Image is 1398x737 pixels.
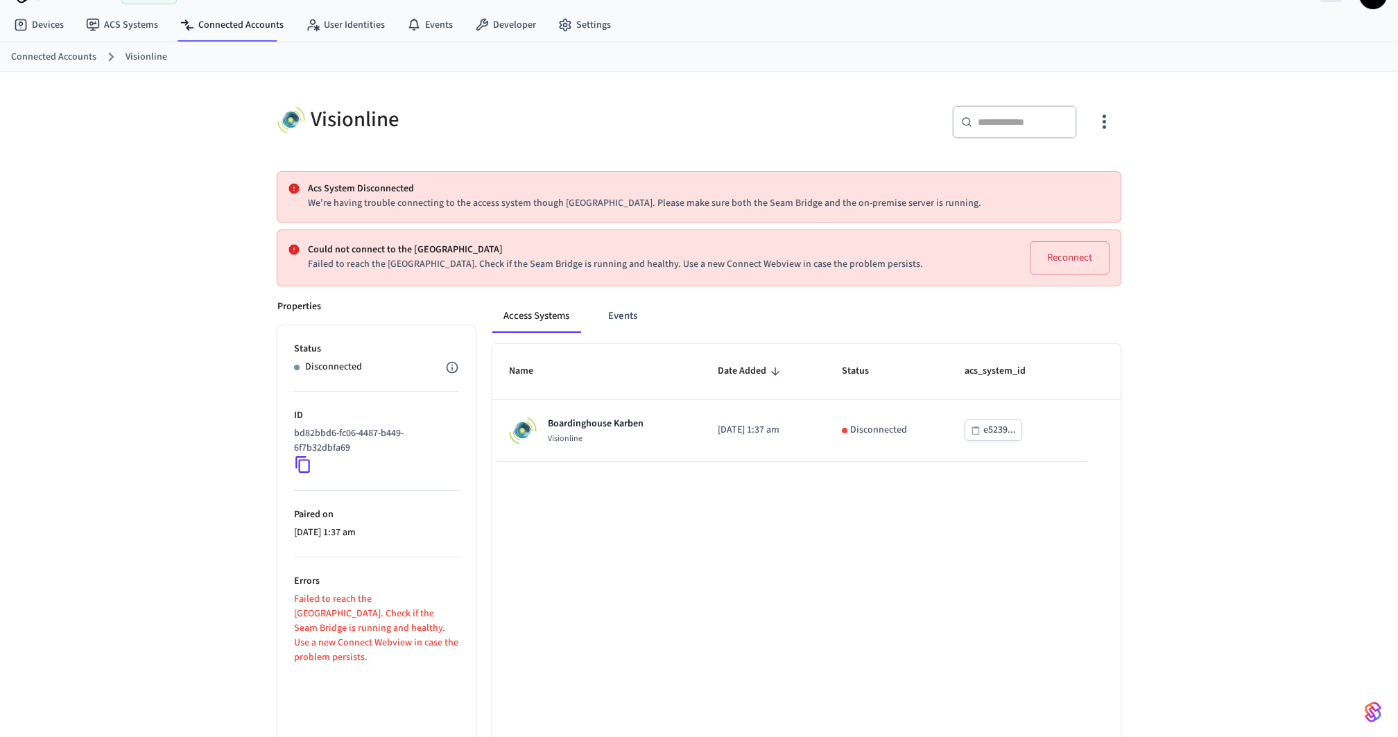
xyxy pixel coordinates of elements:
p: Disconnected [305,360,362,374]
a: Developer [464,12,547,37]
p: [DATE] 1:37 am [294,526,459,540]
p: Paired on [294,508,459,522]
p: We're having trouble connecting to the access system though [GEOGRAPHIC_DATA]. Please make sure b... [308,196,1110,211]
span: acs_system_id [965,361,1044,382]
p: Boardinghouse Karben [548,417,644,431]
a: Settings [547,12,622,37]
img: SeamLogoGradient.69752ec5.svg [1365,701,1381,723]
a: Devices [3,12,75,37]
table: sticky table [492,344,1121,461]
p: Errors [294,574,459,589]
a: Connected Accounts [169,12,295,37]
button: Reconnect [1030,241,1110,275]
a: Visionline [126,50,167,64]
a: Events [396,12,464,37]
p: [DATE] 1:37 am [718,423,809,437]
div: e5239... [983,422,1016,439]
a: User Identities [295,12,396,37]
p: bd82bbd6-fc06-4487-b449-6f7b32dbfa69 [294,426,454,456]
button: Events [597,300,648,333]
div: connected account tabs [492,300,1121,333]
img: Visionline Logo [509,417,537,444]
p: Disconnected [850,423,907,437]
button: e5239... [965,419,1022,441]
span: Name [509,361,551,382]
p: Visionline [548,433,644,444]
button: Access Systems [492,300,580,333]
div: Visionline [277,105,691,134]
a: Connected Accounts [11,50,96,64]
p: Properties [277,300,321,314]
p: Acs System Disconnected [308,182,1110,196]
a: ACS Systems [75,12,169,37]
span: Status [842,361,887,382]
p: Failed to reach the [GEOGRAPHIC_DATA]. Check if the Seam Bridge is running and healthy. Use a new... [294,592,459,665]
p: Failed to reach the [GEOGRAPHIC_DATA]. Check if the Seam Bridge is running and healthy. Use a new... [308,257,1002,272]
p: Status [294,342,459,356]
img: Visionline [277,105,305,134]
p: ID [294,408,459,423]
p: Could not connect to the [GEOGRAPHIC_DATA] [308,243,1002,257]
span: Date Added [718,361,784,382]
